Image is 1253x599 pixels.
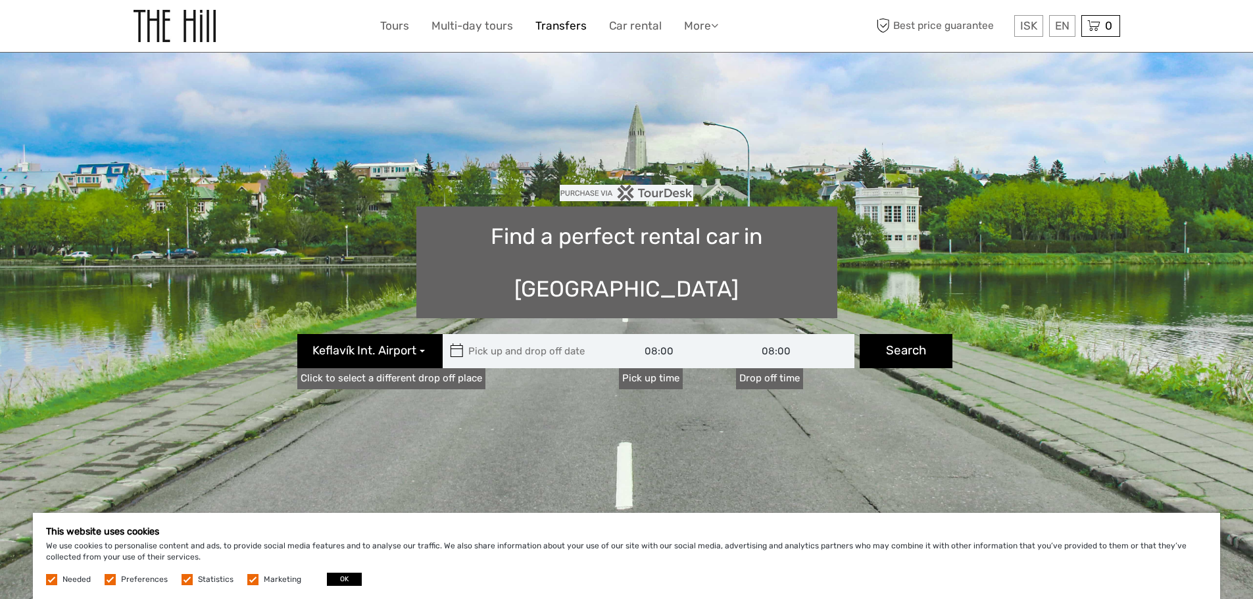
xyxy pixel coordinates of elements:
a: Multi-day tours [431,16,513,36]
h1: Find a perfect rental car in [GEOGRAPHIC_DATA] [416,206,837,318]
img: PurchaseViaTourDesk.png [560,185,693,201]
span: ISK [1020,19,1037,32]
label: Pick up time [619,368,683,389]
input: Pick up time [619,334,737,368]
input: Drop off time [736,334,854,368]
a: Transfers [535,16,587,36]
a: Car rental [609,16,662,36]
span: 0 [1103,19,1114,32]
label: Statistics [198,574,233,585]
a: More [684,16,718,36]
label: Needed [62,574,91,585]
label: Preferences [121,574,168,585]
span: Best price guarantee [873,15,1011,37]
div: We use cookies to personalise content and ads, to provide social media features and to analyse ou... [33,513,1220,599]
input: Pick up and drop off date [443,334,620,368]
div: EN [1049,15,1075,37]
span: Keflavík Int. Airport [312,343,416,360]
button: OK [327,573,362,586]
h5: This website uses cookies [46,526,1207,537]
label: Drop off time [736,368,803,389]
button: Keflavík Int. Airport [297,334,443,368]
button: Open LiveChat chat widget [151,20,167,36]
label: Marketing [264,574,301,585]
a: Click to select a different drop off place [297,368,485,389]
img: The Hill [134,10,216,42]
p: We're away right now. Please check back later! [18,23,149,34]
button: Search [860,334,952,368]
a: Tours [380,16,409,36]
